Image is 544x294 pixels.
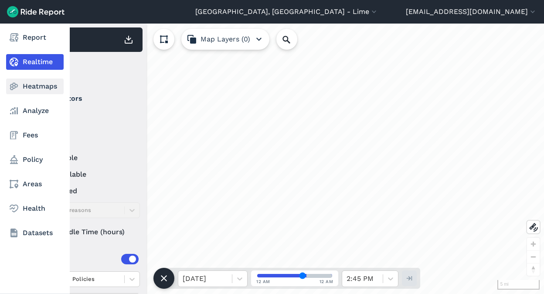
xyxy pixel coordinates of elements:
[181,29,269,50] button: Map Layers (0)
[32,56,143,83] div: Filter
[6,225,64,241] a: Datasets
[6,152,64,168] a: Policy
[35,247,139,271] summary: Areas
[35,111,140,121] label: Lime
[320,278,333,285] span: 12 AM
[35,169,140,180] label: unavailable
[35,186,140,196] label: reserved
[406,7,537,17] button: [EMAIL_ADDRESS][DOMAIN_NAME]
[6,176,64,192] a: Areas
[35,153,140,163] label: available
[7,6,65,17] img: Ride Report
[28,24,544,294] div: loading
[6,30,64,45] a: Report
[6,54,64,70] a: Realtime
[35,128,139,153] summary: Status
[6,103,64,119] a: Analyze
[6,201,64,216] a: Health
[35,86,139,111] summary: Operators
[35,224,140,240] div: Idle Time (hours)
[6,127,64,143] a: Fees
[256,278,270,285] span: 12 AM
[195,7,378,17] button: [GEOGRAPHIC_DATA], [GEOGRAPHIC_DATA] - Lime
[276,29,311,50] input: Search Location or Vehicles
[6,79,64,94] a: Heatmaps
[47,254,139,264] div: Areas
